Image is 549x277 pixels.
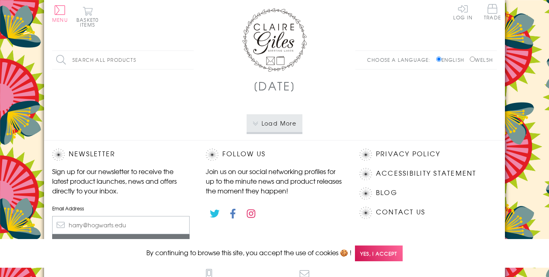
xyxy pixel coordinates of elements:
h1: [DATE] [253,78,296,94]
input: Welsh [470,57,475,62]
p: Choose a language: [367,56,435,63]
span: 0 items [80,16,99,28]
label: English [436,56,468,63]
h2: Follow Us [206,149,343,161]
a: Blog [376,187,397,198]
input: Search [186,51,194,69]
p: Join us on our social networking profiles for up to the minute news and product releases the mome... [206,166,343,195]
label: Email Address [52,205,190,212]
input: Subscribe [52,234,190,252]
img: Claire Giles Greetings Cards [242,8,307,72]
span: Trade [484,4,501,20]
a: Trade [484,4,501,21]
button: Load More [247,114,303,132]
input: English [436,57,441,62]
h2: Newsletter [52,149,190,161]
span: Yes, I accept [355,246,403,261]
button: Basket0 items [76,6,99,27]
a: Privacy Policy [376,149,440,159]
p: Sign up for our newsletter to receive the latest product launches, news and offers directly to yo... [52,166,190,195]
a: Contact Us [376,207,425,218]
span: Menu [52,16,68,23]
a: Log In [453,4,473,20]
a: Accessibility Statement [376,168,477,179]
button: Menu [52,5,68,22]
input: harry@hogwarts.edu [52,216,190,234]
input: Search all products [52,51,194,69]
label: Welsh [470,56,493,63]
